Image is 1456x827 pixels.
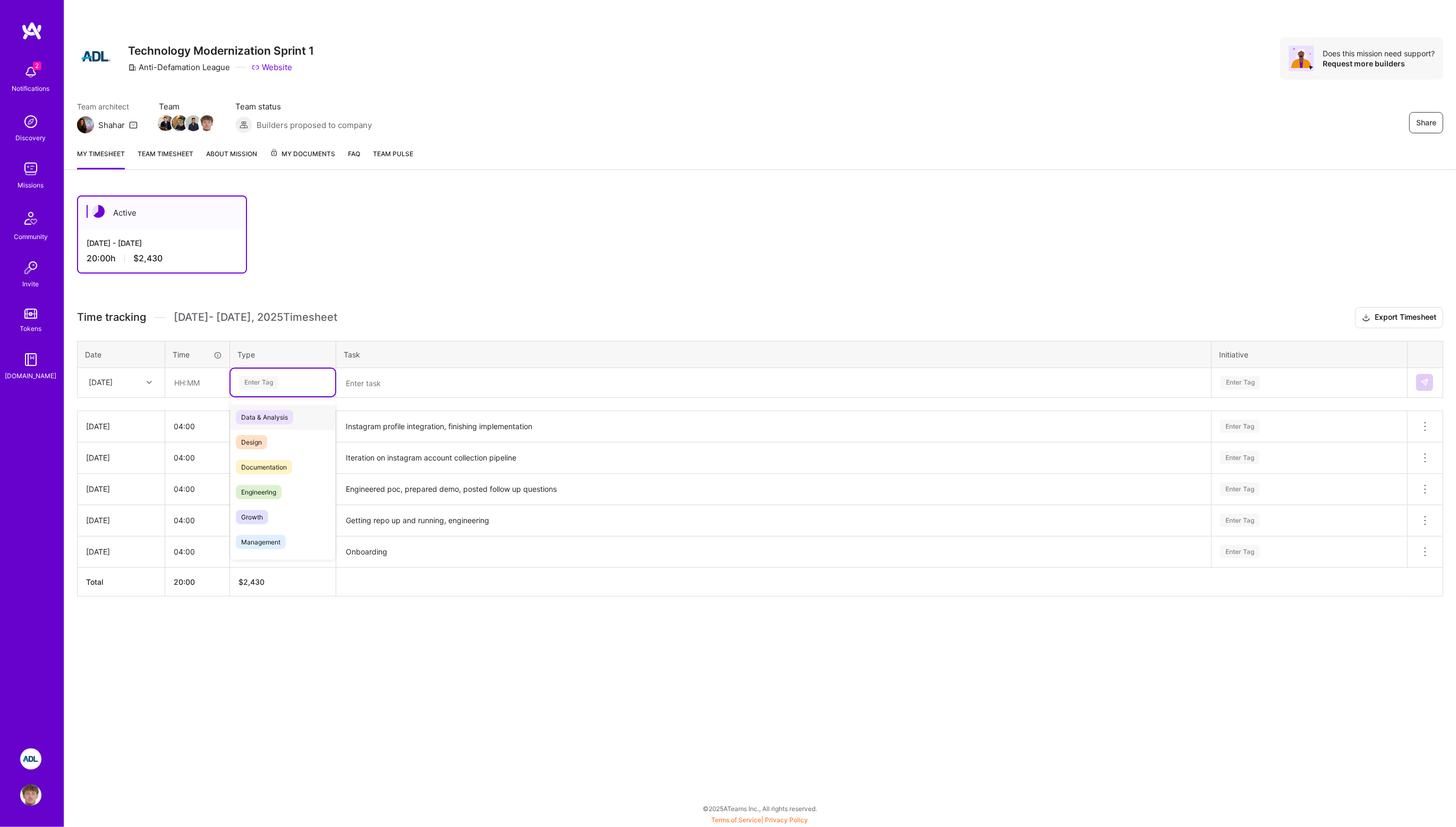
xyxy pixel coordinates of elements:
a: User Avatar [18,785,44,806]
a: Team Member Avatar [200,114,214,132]
span: | [712,816,808,824]
a: FAQ [348,148,360,169]
img: Team Member Avatar [199,115,215,131]
span: Team [159,101,214,112]
a: Website [251,62,292,73]
th: 20:00 [165,567,230,596]
div: Request more builders [1323,58,1435,69]
textarea: Getting repo up and running, engineering [337,506,1210,535]
input: HH:MM [165,538,229,566]
img: Builders proposed to company [235,116,252,133]
img: User Avatar [20,785,41,806]
span: Documentation [236,460,292,474]
img: discovery [20,111,41,132]
th: Total [78,567,165,596]
div: [DATE] [86,483,156,495]
div: [DATE] [86,452,156,463]
div: [DATE] [86,515,156,526]
img: logo [21,21,42,40]
div: 20:00 h [87,253,237,264]
span: Team architect [77,101,138,112]
span: Team status [235,101,372,112]
span: $ 2,430 [239,577,265,586]
a: Team Member Avatar [159,114,173,132]
input: HH:MM [165,444,229,472]
img: guide book [20,349,41,370]
img: Community [18,206,44,231]
span: 2 [33,62,41,70]
span: Growth [236,510,268,524]
div: Enter Tag [1220,543,1259,560]
div: [DOMAIN_NAME] [5,370,57,381]
a: Team timesheet [138,148,193,169]
div: Anti-Defamation League [128,62,230,73]
div: Discovery [16,132,46,143]
img: Avatar [1289,46,1314,71]
span: Data & Analysis [236,410,293,424]
button: Share [1409,112,1443,133]
img: Submit [1420,378,1429,387]
img: Active [92,205,105,218]
div: Missions [18,180,44,191]
img: ADL: Technology Modernization Sprint 1 [20,748,41,770]
th: Type [230,341,336,368]
input: HH:MM [165,475,229,503]
a: My timesheet [77,148,125,169]
a: ADL: Technology Modernization Sprint 1 [18,748,44,770]
a: Team Member Avatar [186,114,200,132]
div: Enter Tag [1220,512,1259,528]
div: Enter Tag [1220,418,1259,434]
th: Task [336,341,1212,368]
div: [DATE] [86,421,156,432]
textarea: Onboarding [337,538,1210,567]
a: About Mission [206,148,257,169]
span: Engineering [236,485,282,499]
button: Export Timesheet [1355,307,1443,328]
img: tokens [24,309,37,319]
img: Team Member Avatar [185,115,201,131]
div: Shahar [98,120,125,131]
i: icon Mail [129,121,138,129]
div: [DATE] [89,377,113,388]
img: Team Architect [77,116,94,133]
a: Team Member Avatar [173,114,186,132]
i: icon Download [1362,312,1370,323]
span: Time tracking [77,311,146,324]
div: Community [14,231,48,242]
textarea: Instagram profile integration, finishing implementation [337,412,1210,441]
input: HH:MM [165,412,229,440]
img: Team Member Avatar [158,115,174,131]
span: Share [1416,117,1436,128]
div: Notifications [12,83,50,94]
div: Invite [23,278,39,289]
img: Team Member Avatar [172,115,188,131]
img: teamwork [20,158,41,180]
i: icon Chevron [147,380,152,385]
img: Company Logo [77,37,115,75]
span: Team Pulse [373,150,413,158]
div: Enter Tag [1220,481,1259,497]
h3: Technology Modernization Sprint 1 [128,44,314,57]
input: HH:MM [166,369,229,397]
span: My Documents [270,148,335,160]
span: $2,430 [133,253,163,264]
a: Privacy Policy [765,816,808,824]
th: Date [78,341,165,368]
div: [DATE] [86,546,156,557]
div: Tokens [20,323,42,334]
img: bell [20,62,41,83]
img: Invite [20,257,41,278]
div: Enter Tag [1221,374,1260,391]
div: Time [173,349,222,360]
div: Enter Tag [1220,449,1259,466]
textarea: Engineered poc, prepared demo, posted follow up questions [337,475,1210,504]
span: Management [236,535,286,549]
div: © 2025 ATeams Inc., All rights reserved. [64,795,1456,822]
div: Does this mission need support? [1323,48,1435,58]
div: Initiative [1219,349,1400,360]
span: Builders proposed to company [257,120,372,131]
span: Design [236,435,267,449]
a: Team Pulse [373,148,413,169]
div: [DATE] - [DATE] [87,237,237,249]
a: Terms of Service [712,816,762,824]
